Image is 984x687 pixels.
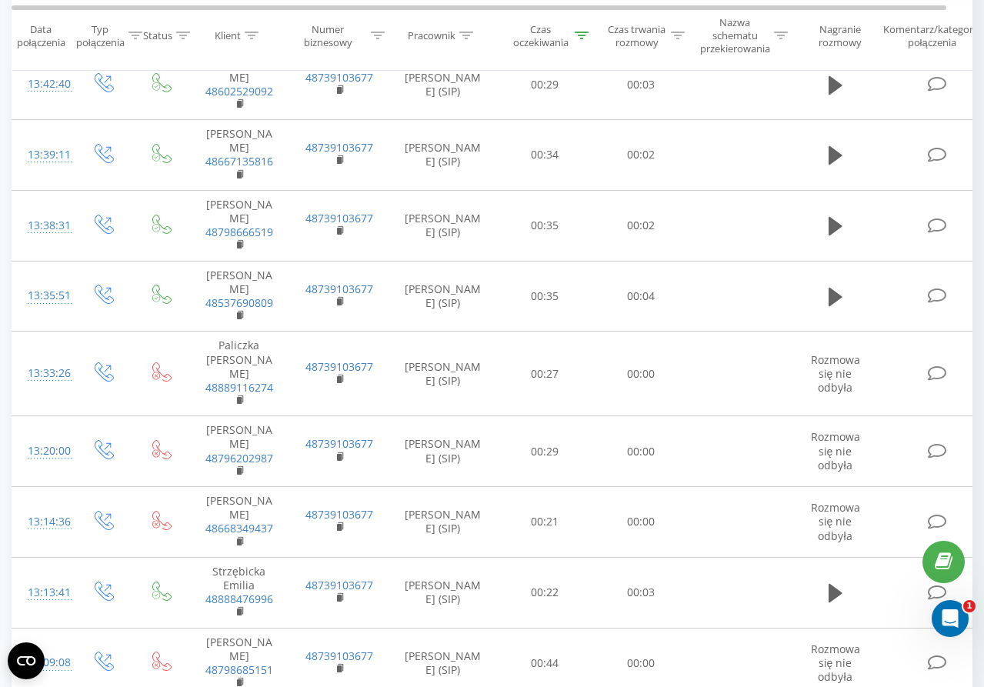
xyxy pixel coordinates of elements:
div: 13:33:26 [28,359,58,389]
div: Nagranie rozmowy [802,22,877,48]
td: 00:29 [497,49,593,120]
td: 00:22 [497,557,593,628]
div: Status [143,29,172,42]
a: 48602529092 [205,84,273,98]
td: 00:03 [593,557,689,628]
div: Czas trwania rozmowy [606,22,667,48]
div: Data połączenia [12,22,69,48]
div: Typ połączenia [76,22,125,48]
td: [PERSON_NAME] (SIP) [389,416,497,487]
a: 48537690809 [205,295,273,310]
td: Strzębicka Emilia [189,557,289,628]
div: 13:13:41 [28,578,58,608]
td: [PERSON_NAME] [189,487,289,558]
div: Pracownik [408,29,455,42]
div: Numer biznesowy [289,22,368,48]
div: Nazwa schematu przekierowania [700,16,770,55]
a: 48739103677 [305,70,373,85]
div: 13:39:11 [28,140,58,170]
iframe: Intercom czat na żywo [932,600,969,637]
a: 48739103677 [305,282,373,296]
span: 1 [963,600,976,612]
a: 48668349437 [205,521,273,535]
a: 48798685151 [205,662,273,677]
td: 00:02 [593,120,689,191]
td: [PERSON_NAME] [189,261,289,332]
a: 48739103677 [305,140,373,155]
td: 00:27 [497,332,593,416]
a: 48796202987 [205,451,273,465]
td: 00:04 [593,261,689,332]
td: [PERSON_NAME] [189,49,289,120]
a: 48889116274 [205,380,273,395]
td: [PERSON_NAME] (SIP) [389,49,497,120]
span: Rozmowa się nie odbyła [811,429,860,472]
div: Czas oczekiwania [510,22,571,48]
td: 00:00 [593,487,689,558]
a: 48739103677 [305,649,373,663]
span: Rozmowa się nie odbyła [811,500,860,542]
a: 48739103677 [305,359,373,374]
td: [PERSON_NAME] [189,120,289,191]
div: Komentarz/kategoria połączenia [883,22,981,48]
td: 00:00 [593,416,689,487]
div: 13:35:51 [28,281,58,311]
td: [PERSON_NAME] (SIP) [389,557,497,628]
td: [PERSON_NAME] (SIP) [389,332,497,416]
td: 00:35 [497,261,593,332]
div: Klient [215,29,241,42]
a: 48739103677 [305,436,373,451]
a: 48739103677 [305,578,373,592]
td: [PERSON_NAME] (SIP) [389,190,497,261]
div: 13:14:36 [28,507,58,537]
span: Rozmowa się nie odbyła [811,352,860,395]
span: Rozmowa się nie odbyła [811,642,860,684]
div: 13:20:00 [28,436,58,466]
td: [PERSON_NAME] [189,416,289,487]
td: 00:00 [593,332,689,416]
td: 00:35 [497,190,593,261]
a: 48888476996 [205,592,273,606]
td: Paliczka [PERSON_NAME] [189,332,289,416]
a: 48739103677 [305,507,373,522]
td: [PERSON_NAME] [189,190,289,261]
td: [PERSON_NAME] (SIP) [389,487,497,558]
button: Otwórz widget CMP [8,642,45,679]
td: 00:34 [497,120,593,191]
td: [PERSON_NAME] (SIP) [389,120,497,191]
div: 13:42:40 [28,69,58,99]
div: 12:09:08 [28,648,58,678]
a: 48739103677 [305,211,373,225]
a: 48798666519 [205,225,273,239]
td: 00:21 [497,487,593,558]
td: 00:02 [593,190,689,261]
div: 13:38:31 [28,211,58,241]
td: 00:29 [497,416,593,487]
td: [PERSON_NAME] (SIP) [389,261,497,332]
a: 48667135816 [205,154,273,168]
td: 00:03 [593,49,689,120]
